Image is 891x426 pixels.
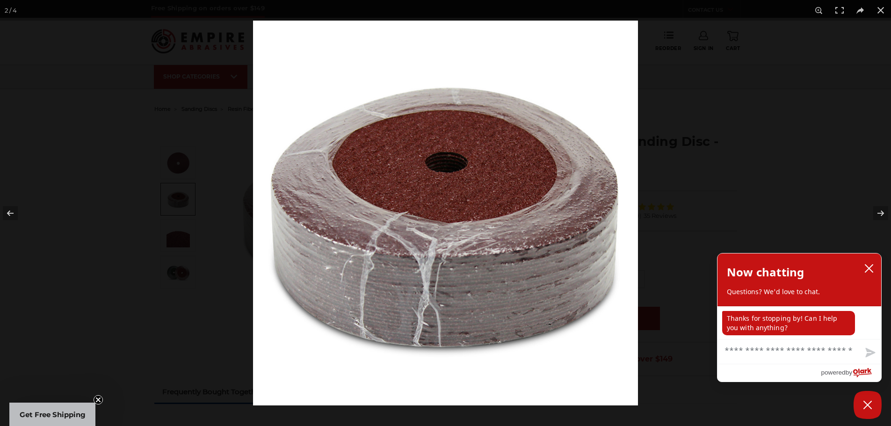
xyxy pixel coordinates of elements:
[858,190,891,237] button: Next (arrow right)
[821,364,881,382] a: Powered by Olark
[20,410,86,419] span: Get Free Shipping
[858,342,881,364] button: Send message
[854,391,882,419] button: Close Chatbox
[722,311,855,335] p: Thanks for stopping by! Can I help you with anything?
[717,306,881,339] div: chat
[846,367,852,378] span: by
[862,261,877,275] button: close chatbox
[727,263,804,282] h2: Now chatting
[9,403,95,426] div: Get Free ShippingClose teaser
[253,21,638,405] img: 7_inch_Aluminum_Oxide_Resin_Fiber_Disc_Pack__33293.1594759732.jpg
[94,395,103,404] button: Close teaser
[821,367,845,378] span: powered
[717,253,882,382] div: olark chatbox
[727,287,872,296] p: Questions? We'd love to chat.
